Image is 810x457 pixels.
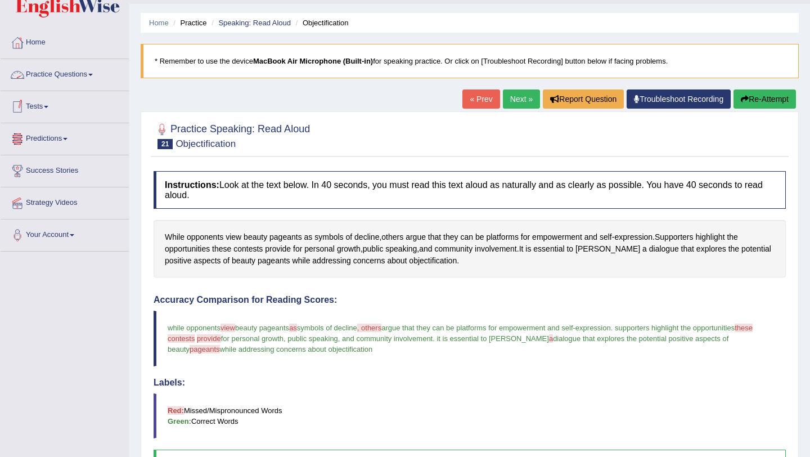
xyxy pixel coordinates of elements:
span: for personal growth [221,334,283,343]
span: Click to see word definition [165,231,184,243]
span: Click to see word definition [165,255,191,267]
span: Click to see word definition [265,243,291,255]
span: Click to see word definition [345,231,352,243]
span: Click to see word definition [314,231,343,243]
span: Click to see word definition [258,255,290,267]
h2: Practice Speaking: Read Aloud [154,121,310,149]
span: pageants [190,345,220,353]
span: Click to see word definition [165,243,210,255]
span: symbols of decline [297,324,357,332]
div: , - . , , . . [154,220,786,277]
span: a [549,334,553,343]
span: Click to see word definition [233,243,263,255]
span: Click to see word definition [521,231,530,243]
span: Click to see word definition [649,243,679,255]
span: Click to see word definition [655,231,693,243]
span: Click to see word definition [741,243,771,255]
li: Practice [170,17,206,28]
span: Click to see word definition [486,231,519,243]
span: . [433,334,435,343]
blockquote: * Remember to use the device for speaking practice. Or click on [Troubleshoot Recording] button b... [141,44,799,78]
span: it is essential to [PERSON_NAME] [436,334,548,343]
span: while opponents [168,324,220,332]
small: Objectification [175,138,236,149]
span: Click to see word definition [269,231,302,243]
span: Click to see word definition [428,231,441,243]
span: Click to see word definition [696,243,726,255]
a: Practice Questions [1,59,129,87]
span: Click to see word definition [385,243,417,255]
span: Click to see word definition [614,231,652,243]
b: Instructions: [165,180,219,190]
span: Click to see word definition [443,231,458,243]
span: . [611,324,613,332]
span: Click to see word definition [642,243,647,255]
span: Click to see word definition [681,243,694,255]
span: Click to see word definition [519,243,524,255]
h4: Labels: [154,378,786,388]
span: contests [168,334,195,343]
span: Click to see word definition [223,255,230,267]
a: Next » [503,89,540,109]
span: , [338,334,340,343]
h4: Look at the text below. In 40 seconds, you must read this text aloud as naturally and as clearly ... [154,171,786,209]
span: public speaking [287,334,338,343]
a: Predictions [1,123,129,151]
h4: Accuracy Comparison for Reading Scores: [154,295,786,305]
span: Click to see word definition [728,243,739,255]
b: Green: [168,417,191,425]
span: Click to see word definition [727,231,737,243]
span: argue that they can be platforms for empowerment and self-expression [381,324,611,332]
span: , [283,334,286,343]
span: Click to see word definition [584,231,597,243]
span: as [289,324,297,332]
span: Click to see word definition [226,231,241,243]
a: Speaking: Read Aloud [218,19,291,27]
span: and community involvement [342,334,433,343]
button: Report Question [543,89,624,109]
button: Re-Attempt [733,89,796,109]
b: Red: [168,406,184,415]
a: Tests [1,91,129,119]
span: 21 [157,139,173,149]
span: Click to see word definition [434,243,472,255]
span: Click to see word definition [363,243,384,255]
li: Objectification [293,17,349,28]
span: beauty pageants [235,324,289,332]
span: Click to see word definition [419,243,432,255]
span: provide [197,334,221,343]
span: Click to see word definition [406,231,426,243]
span: Click to see word definition [533,243,564,255]
span: Click to see word definition [244,231,267,243]
span: Click to see word definition [575,243,640,255]
b: MacBook Air Microphone (Built-in) [253,57,373,65]
span: Click to see word definition [232,255,255,267]
span: Click to see word definition [292,255,310,267]
span: Click to see word definition [532,231,582,243]
span: Click to see word definition [304,243,335,255]
span: Click to see word definition [695,231,724,243]
span: Click to see word definition [193,255,220,267]
span: Click to see word definition [600,231,612,243]
blockquote: Missed/Mispronounced Words Correct Words [154,393,786,438]
span: while addressing concerns about objectification [220,345,373,353]
a: « Prev [462,89,499,109]
span: Click to see word definition [409,255,457,267]
span: Click to see word definition [460,231,473,243]
span: view [220,324,235,332]
span: Click to see word definition [353,255,385,267]
a: Strategy Videos [1,187,129,216]
span: Click to see word definition [525,243,531,255]
span: Click to see word definition [312,255,351,267]
a: Your Account [1,219,129,248]
span: Click to see word definition [212,243,231,255]
a: Home [149,19,169,27]
span: Click to see word definition [354,231,379,243]
span: , others [357,324,381,332]
span: Click to see word definition [475,231,484,243]
span: Click to see word definition [475,243,517,255]
span: Click to see word definition [566,243,573,255]
a: Troubleshoot Recording [627,89,731,109]
a: Home [1,27,129,55]
span: Click to see word definition [187,231,223,243]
